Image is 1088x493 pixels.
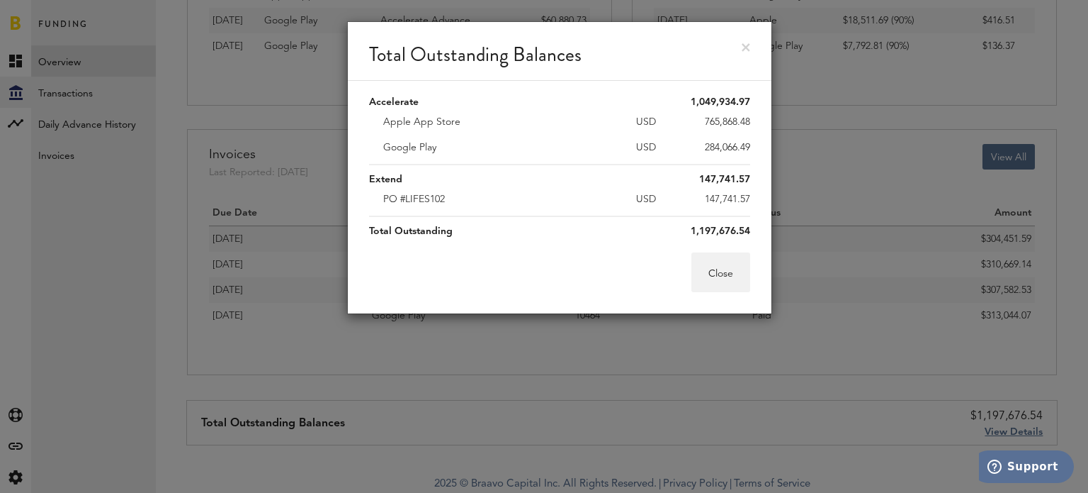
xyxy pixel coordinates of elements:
td: USD [598,135,674,160]
div: 147,741.57 [369,172,750,187]
div: 1,197,676.54 [369,224,750,238]
div: Accelerate [369,95,419,109]
td: 765,868.48 [674,109,750,135]
div: Extend [369,172,402,187]
td: Apple App Store [369,109,598,135]
iframe: Opens a widget where you can find more information [979,450,1074,486]
button: Close [691,253,750,292]
td: 147,741.57 [674,187,750,212]
div: Total Outstanding [369,224,453,238]
td: Google Play [369,135,598,160]
div: 1,049,934.97 [369,95,750,109]
td: PO #LIFES102 [369,187,598,212]
td: USD [598,109,674,135]
div: Total Outstanding Balances [348,22,771,81]
td: USD [598,187,674,212]
td: 284,066.49 [674,135,750,160]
